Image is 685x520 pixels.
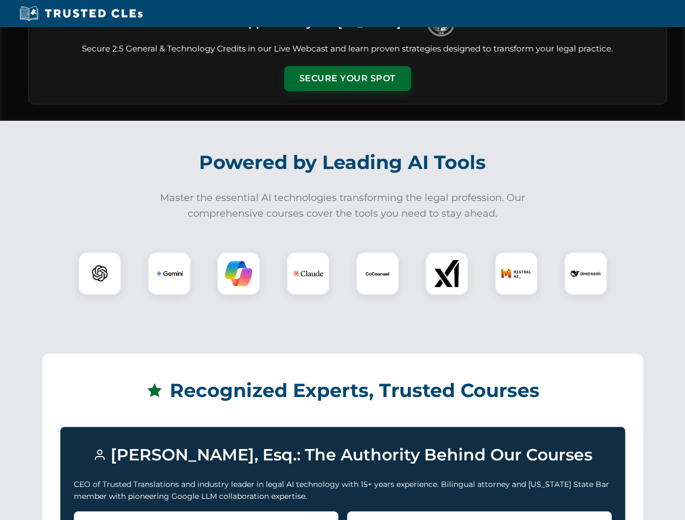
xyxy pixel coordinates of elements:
[364,260,391,287] img: CoCounsel Logo
[74,478,612,503] p: CEO of Trusted Translations and industry leader in legal AI technology with 15+ years experience....
[42,144,643,181] h2: Powered by Leading AI Tools
[356,252,399,295] div: CoCounsel
[156,260,183,287] img: Gemini Logo
[74,440,612,470] h3: [PERSON_NAME], Esq.: The Authority Behind Our Courses
[284,66,411,91] button: Secure Your Spot
[425,252,469,295] div: xAI
[433,260,460,287] img: xAI Logo
[293,258,323,289] img: Claude Logo
[571,258,601,289] img: DeepSeek Logo
[16,5,146,22] img: Trusted CLEs
[78,252,121,295] div: ChatGPT
[84,258,116,289] img: ChatGPT Logo
[153,190,533,222] p: Master the essential AI technologies transforming the legal profession. Our comprehensive courses...
[286,252,330,295] div: Claude
[501,258,532,289] img: Mistral AI Logo
[564,252,607,295] div: DeepSeek
[217,252,260,295] div: Copilot
[42,43,654,55] p: Secure 2.5 General & Technology Credits in our Live Webcast and learn proven strategies designed ...
[60,372,625,409] h2: Recognized Experts, Trusted Courses
[148,252,191,295] div: Gemini
[225,260,252,287] img: Copilot Logo
[495,252,538,295] div: Mistral AI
